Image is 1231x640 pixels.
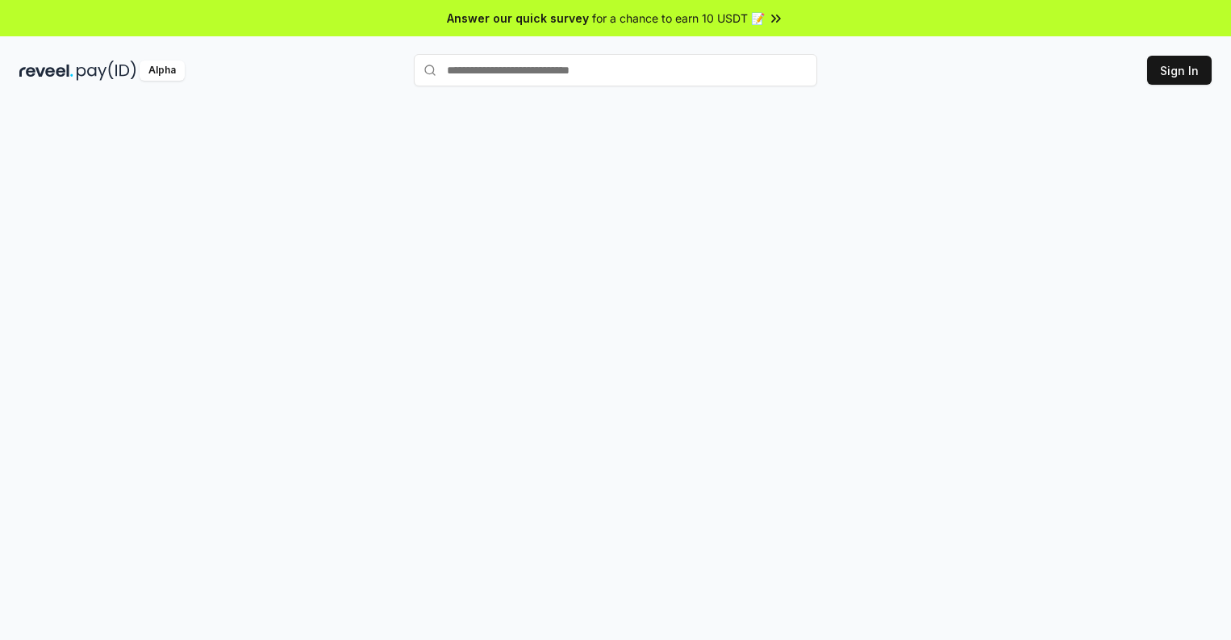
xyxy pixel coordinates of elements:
[140,61,185,81] div: Alpha
[447,10,589,27] span: Answer our quick survey
[1147,56,1212,85] button: Sign In
[592,10,765,27] span: for a chance to earn 10 USDT 📝
[19,61,73,81] img: reveel_dark
[77,61,136,81] img: pay_id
